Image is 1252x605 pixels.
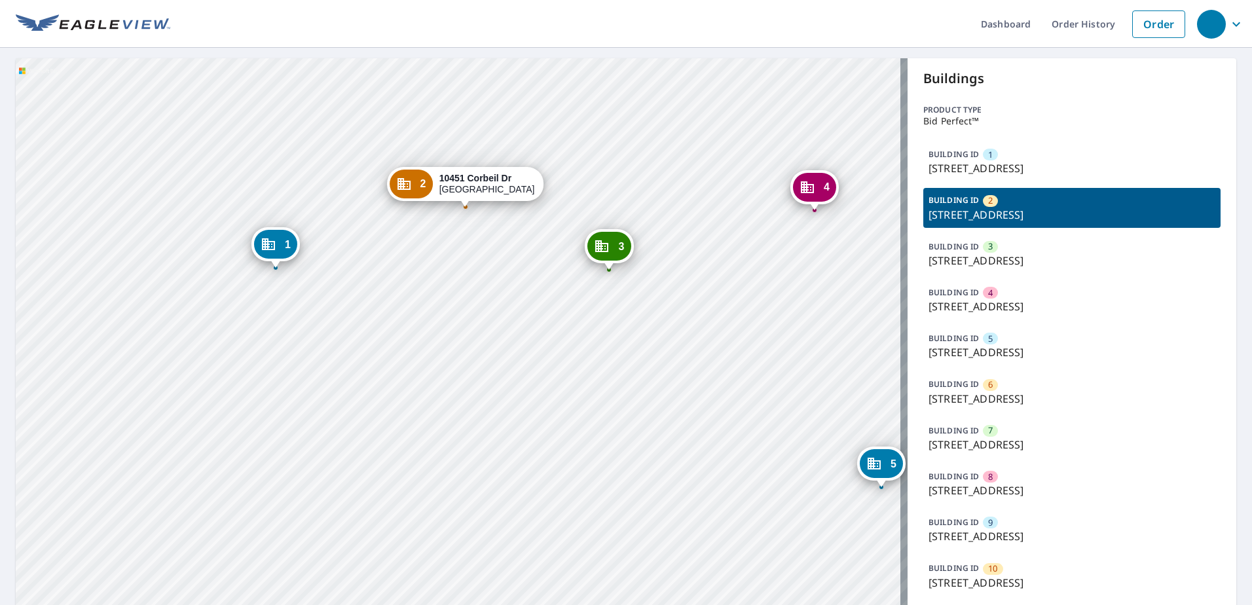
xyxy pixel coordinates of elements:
p: [STREET_ADDRESS] [929,299,1215,314]
p: BUILDING ID [929,471,979,482]
p: BUILDING ID [929,241,979,252]
p: BUILDING ID [929,517,979,528]
p: BUILDING ID [929,378,979,390]
img: EV Logo [16,14,170,34]
div: Dropped pin, building 2, Commercial property, 10451 Corbeil Dr Saint Louis, MO 63146 [387,167,544,208]
div: Dropped pin, building 3, Commercial property, 10429 Corbeil Dr Saint Louis, MO 63146 [585,229,633,270]
p: [STREET_ADDRESS] [929,575,1215,591]
p: BUILDING ID [929,194,979,206]
span: 9 [988,517,993,529]
p: BUILDING ID [929,287,979,298]
p: [STREET_ADDRESS] [929,391,1215,407]
p: [STREET_ADDRESS] [929,437,1215,452]
span: 10 [988,562,997,575]
p: [STREET_ADDRESS] [929,253,1215,268]
strong: 10451 Corbeil Dr [439,173,512,183]
span: 5 [988,333,993,345]
p: Buildings [923,69,1221,88]
p: [STREET_ADDRESS] [929,528,1215,544]
p: [STREET_ADDRESS] [929,207,1215,223]
span: 1 [988,149,993,161]
p: BUILDING ID [929,333,979,344]
p: [STREET_ADDRESS] [929,160,1215,176]
span: 3 [618,242,624,251]
span: 8 [988,471,993,483]
span: 2 [420,179,426,189]
p: BUILDING ID [929,562,979,574]
p: [STREET_ADDRESS] [929,344,1215,360]
p: BUILDING ID [929,425,979,436]
span: 4 [988,287,993,299]
div: [GEOGRAPHIC_DATA] [439,173,535,195]
span: 4 [824,182,830,192]
div: Dropped pin, building 4, Commercial property, 10407 Corbeil Dr Saint Louis, MO 63146 [790,170,839,211]
div: Dropped pin, building 1, Commercial property, 10467 Corbeil Dr Saint Louis, MO 63146 [251,227,300,268]
p: Product type [923,104,1221,116]
p: Bid Perfect™ [923,116,1221,126]
span: 7 [988,424,993,437]
span: 3 [988,240,993,253]
span: 1 [285,240,291,249]
p: BUILDING ID [929,149,979,160]
span: 6 [988,378,993,391]
p: [STREET_ADDRESS] [929,483,1215,498]
span: 5 [891,459,896,469]
div: Dropped pin, building 5, Commercial property, 10372 Corbeil Dr Saint Louis, MO 63146 [857,447,906,487]
a: Order [1132,10,1185,38]
span: 2 [988,194,993,207]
